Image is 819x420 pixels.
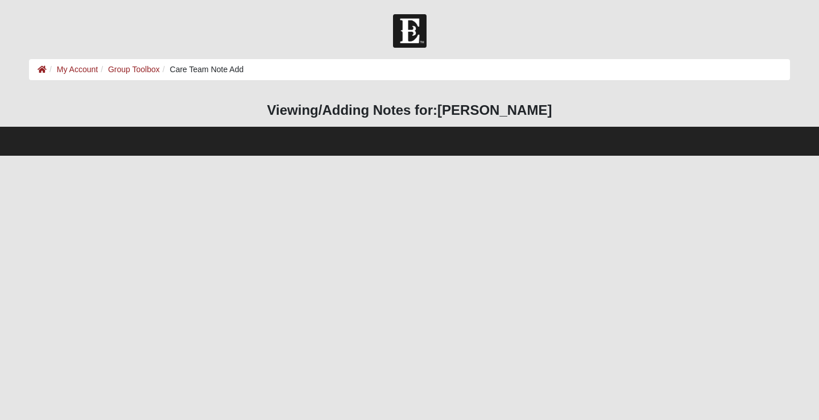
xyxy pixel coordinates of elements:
li: Care Team Note Add [160,64,244,76]
h3: Viewing/Adding Notes for: [29,102,790,119]
img: Church of Eleven22 Logo [393,14,427,48]
a: Group Toolbox [108,65,160,74]
a: My Account [57,65,98,74]
strong: [PERSON_NAME] [437,102,552,118]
